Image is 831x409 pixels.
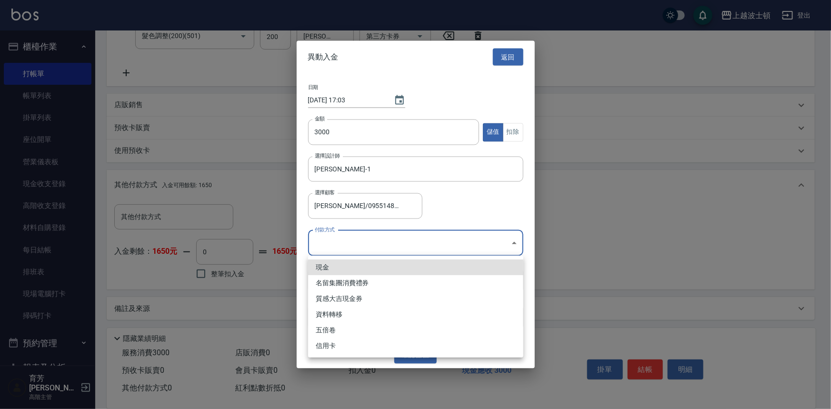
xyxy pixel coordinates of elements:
[308,307,523,322] li: 資料轉移
[308,291,523,307] li: 質感大吉現金券
[308,259,523,275] li: 現金
[308,338,523,354] li: 信用卡
[308,275,523,291] li: 名留集團消費禮券
[308,322,523,338] li: 五倍卷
